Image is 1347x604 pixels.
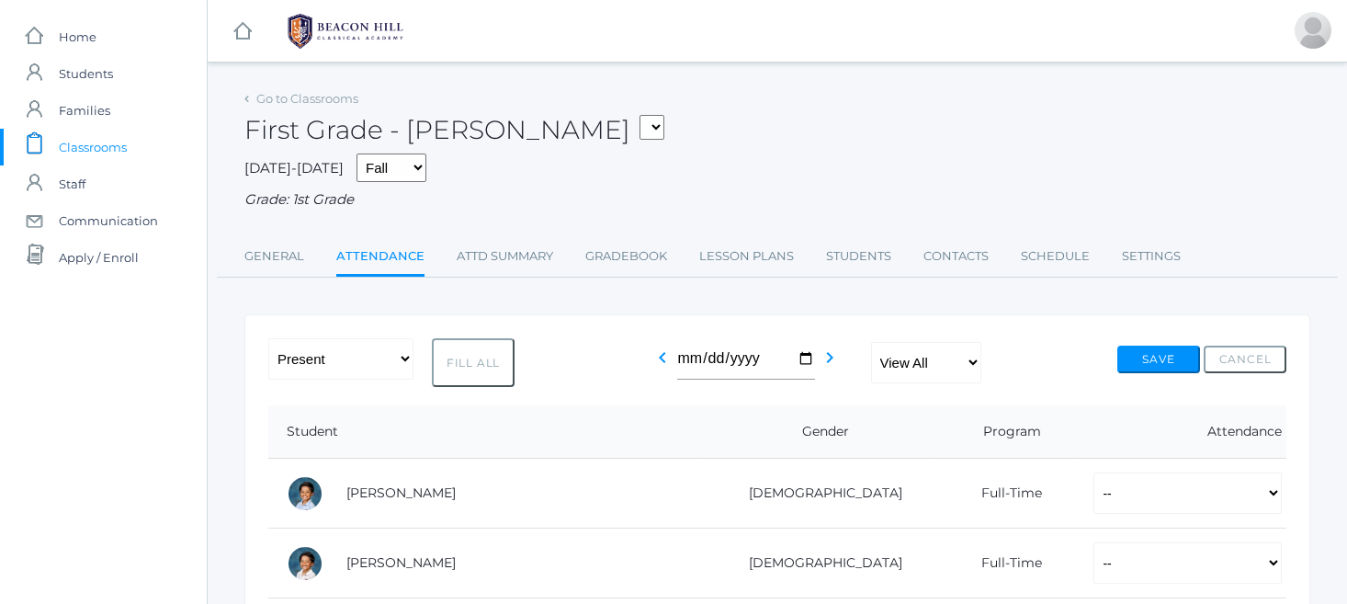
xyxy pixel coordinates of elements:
[59,55,113,92] span: Students
[244,159,344,177] span: [DATE]-[DATE]
[703,459,934,529] td: [DEMOGRAPHIC_DATA]
[703,529,934,598] td: [DEMOGRAPHIC_DATA]
[277,8,414,54] img: BHCALogos-05-308ed15e86a5a0abce9b8dd61676a3503ac9727e845dece92d48e8588c001991.png
[287,475,323,512] div: Dominic Abrea
[585,238,667,275] a: Gradebook
[703,405,934,459] th: Gender
[934,405,1075,459] th: Program
[59,202,158,239] span: Communication
[59,92,110,129] span: Families
[934,459,1075,529] td: Full-Time
[268,405,703,459] th: Student
[59,18,96,55] span: Home
[287,545,323,582] div: Grayson Abrea
[934,529,1075,598] td: Full-Time
[1295,12,1331,49] div: Jaimie Watson
[346,484,456,501] a: [PERSON_NAME]
[244,189,1310,211] div: Grade: 1st Grade
[1204,346,1286,373] button: Cancel
[244,238,304,275] a: General
[699,238,794,275] a: Lesson Plans
[457,238,553,275] a: Attd Summary
[651,355,673,372] a: chevron_left
[256,91,358,106] a: Go to Classrooms
[1021,238,1090,275] a: Schedule
[59,129,127,165] span: Classrooms
[432,338,515,387] button: Fill All
[346,554,456,571] a: [PERSON_NAME]
[651,347,673,369] i: chevron_left
[923,238,989,275] a: Contacts
[1075,405,1286,459] th: Attendance
[59,165,85,202] span: Staff
[244,116,664,144] h2: First Grade - [PERSON_NAME]
[826,238,891,275] a: Students
[819,347,841,369] i: chevron_right
[819,355,841,372] a: chevron_right
[59,239,139,276] span: Apply / Enroll
[336,238,424,278] a: Attendance
[1117,346,1200,373] button: Save
[1122,238,1181,275] a: Settings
